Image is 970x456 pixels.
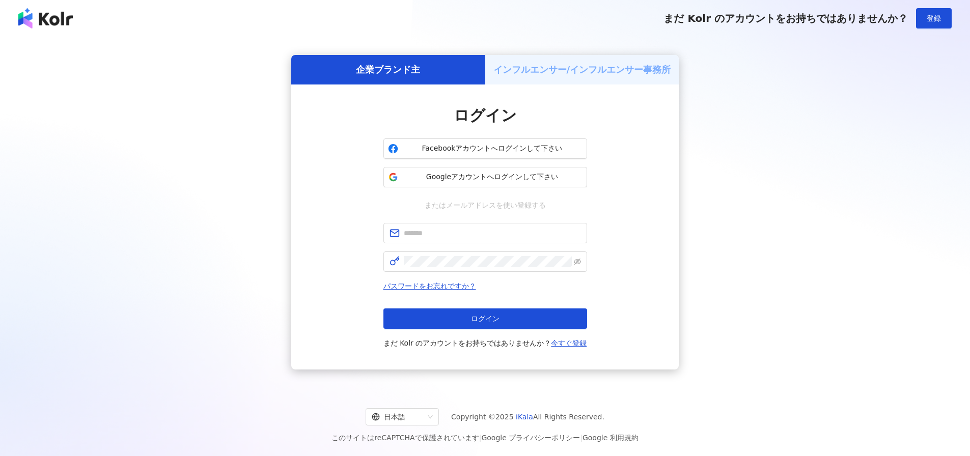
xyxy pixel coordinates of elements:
[580,434,583,442] span: |
[516,413,533,421] a: iKala
[418,199,553,211] span: またはメールアドレスを使い登録する
[383,282,476,290] a: パスワードをお忘れですか？
[454,106,517,124] span: ログイン
[383,167,587,187] button: Googleアカウントへログインして下さい
[383,337,587,349] span: まだ Kolr のアカウントをお持ちではありませんか？
[383,138,587,159] button: Facebookアカウントへログインして下さい
[493,63,671,76] h5: インフルエンサー/インフルエンサー事務所
[916,8,952,28] button: 登録
[383,308,587,329] button: ログイン
[331,432,639,444] span: このサイトはreCAPTCHAで保護されています
[551,339,587,347] a: 今すぐ登録
[574,258,581,265] span: eye-invisible
[481,434,580,442] a: Google プライバシーポリシー
[479,434,482,442] span: |
[18,8,73,28] img: logo
[402,172,583,182] span: Googleアカウントへログインして下さい
[927,14,941,22] span: 登録
[402,144,583,154] span: Facebookアカウントへログインして下さい
[372,409,424,425] div: 日本語
[583,434,639,442] a: Google 利用規約
[356,63,420,76] h5: 企業ブランド主
[471,315,500,323] span: ログイン
[451,411,604,423] span: Copyright © 2025 All Rights Reserved.
[663,12,908,24] span: まだ Kolr のアカウントをお持ちではありませんか？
